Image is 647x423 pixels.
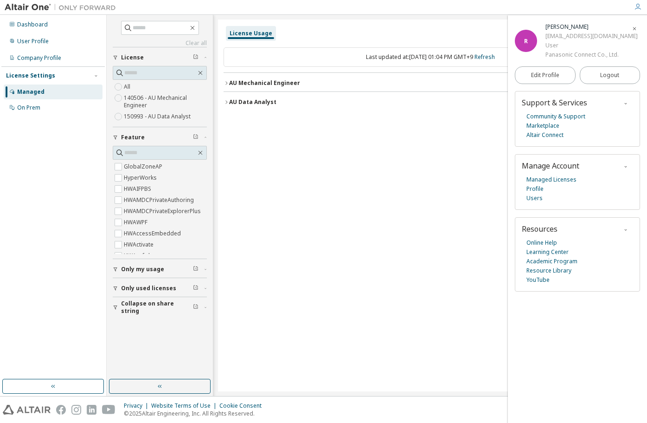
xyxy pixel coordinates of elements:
[545,32,638,41] div: [EMAIL_ADDRESS][DOMAIN_NAME]
[121,285,176,292] span: Only used licenses
[113,39,207,47] a: Clear all
[229,98,276,106] div: AU Data Analyst
[17,104,40,111] div: On Prem
[224,47,637,67] div: Last updated at: [DATE] 01:04 PM GMT+9
[526,275,550,285] a: YouTube
[6,72,55,79] div: License Settings
[121,300,193,315] span: Collapse on share string
[526,130,564,140] a: Altair Connect
[124,402,151,410] div: Privacy
[526,194,543,203] a: Users
[56,405,66,415] img: facebook.svg
[17,21,48,28] div: Dashboard
[526,112,585,121] a: Community & Support
[193,304,199,311] span: Clear filter
[193,134,199,141] span: Clear filter
[124,217,149,228] label: HWAWPF
[124,183,153,195] label: HWAIFPBS
[71,405,81,415] img: instagram.svg
[17,88,45,96] div: Managed
[113,259,207,280] button: Only my usage
[124,172,159,183] label: HyperWorks
[474,53,495,61] a: Refresh
[524,37,528,45] span: R
[545,50,638,59] div: Panasonic Connect Co., Ltd.
[121,266,164,273] span: Only my usage
[526,266,571,275] a: Resource Library
[113,278,207,299] button: Only used licenses
[17,54,61,62] div: Company Profile
[121,134,145,141] span: Feature
[124,111,192,122] label: 150993 - AU Data Analyst
[121,54,144,61] span: License
[124,161,164,172] label: GlobalZoneAP
[515,66,576,84] a: Edit Profile
[224,73,637,93] button: AU Mechanical EngineerLicense ID: 140506
[124,206,203,217] label: HWAMDCPrivateExplorerPlus
[151,402,219,410] div: Website Terms of Use
[193,266,199,273] span: Clear filter
[522,161,579,171] span: Manage Account
[580,66,641,84] button: Logout
[224,92,637,112] button: AU Data AnalystLicense ID: 150993
[526,121,559,130] a: Marketplace
[193,285,199,292] span: Clear filter
[522,224,557,234] span: Resources
[17,38,49,45] div: User Profile
[87,405,96,415] img: linkedin.svg
[124,410,267,417] p: © 2025 Altair Engineering, Inc. All Rights Reserved.
[219,402,267,410] div: Cookie Consent
[545,22,638,32] div: Rika Futoi
[113,297,207,318] button: Collapse on share string
[531,72,559,79] span: Edit Profile
[124,92,207,111] label: 140506 - AU Mechanical Engineer
[3,405,51,415] img: altair_logo.svg
[526,175,577,184] a: Managed Licenses
[526,184,544,194] a: Profile
[124,228,183,239] label: HWAccessEmbedded
[526,238,557,247] a: Online Help
[193,54,199,61] span: Clear filter
[526,257,577,266] a: Academic Program
[5,3,121,12] img: Altair One
[124,250,154,261] label: HWAcufwh
[230,30,272,37] div: License Usage
[545,41,638,50] div: User
[600,71,619,80] span: Logout
[526,247,569,257] a: Learning Center
[113,47,207,68] button: License
[124,239,155,250] label: HWActivate
[124,81,132,92] label: All
[124,195,196,206] label: HWAMDCPrivateAuthoring
[229,79,300,87] div: AU Mechanical Engineer
[113,127,207,148] button: Feature
[102,405,115,415] img: youtube.svg
[522,98,587,108] span: Support & Services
